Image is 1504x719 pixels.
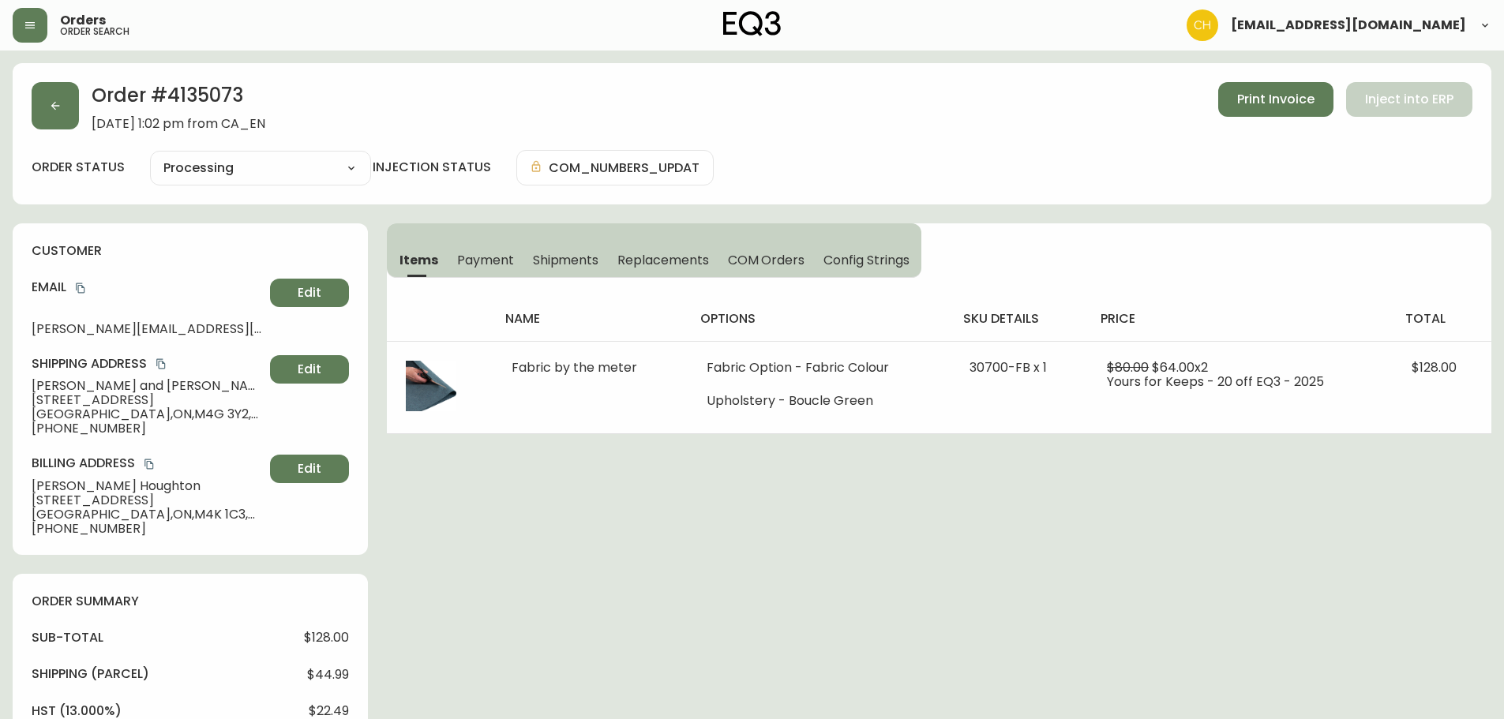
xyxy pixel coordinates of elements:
span: [PHONE_NUMBER] [32,421,264,436]
span: Print Invoice [1237,91,1315,108]
span: [GEOGRAPHIC_DATA] , ON , M4K 1C3 , CA [32,507,264,522]
h4: name [505,310,675,328]
span: $22.49 [309,704,349,718]
span: Config Strings [823,252,909,268]
span: $80.00 [1107,358,1149,376]
img: 6288462cea190ebb98a2c2f3c744dd7e [1187,9,1218,41]
button: copy [73,280,88,296]
h4: total [1405,310,1479,328]
h4: price [1101,310,1379,328]
h4: order summary [32,593,349,610]
span: [STREET_ADDRESS] [32,393,264,407]
span: $128.00 [1412,358,1457,376]
button: copy [141,456,157,472]
h4: Shipping Address [32,355,264,373]
span: [PERSON_NAME][EMAIL_ADDRESS][DOMAIN_NAME] [32,322,264,336]
span: Edit [298,460,321,477]
h2: Order # 4135073 [92,82,265,117]
span: [DATE] 1:02 pm from CA_EN [92,117,265,131]
label: order status [32,159,125,176]
span: Orders [60,14,106,27]
span: Edit [298,284,321,301]
h5: order search [60,27,129,36]
span: [PERSON_NAME] and [PERSON_NAME] Interiors CROSS ST. HEADBOARD [32,379,264,393]
span: Replacements [617,252,708,268]
span: [EMAIL_ADDRESS][DOMAIN_NAME] [1231,19,1466,32]
h4: Billing Address [32,455,264,472]
img: b6cfdfbb-adfc-41a0-9d52-fd625e3a7acb.jpg [406,361,456,411]
span: $128.00 [304,631,349,645]
img: logo [723,11,782,36]
span: [PHONE_NUMBER] [32,522,264,536]
button: copy [153,356,169,372]
h4: sub-total [32,629,103,646]
span: $44.99 [307,668,349,682]
h4: customer [32,242,349,260]
h4: Shipping ( Parcel ) [32,665,149,683]
button: Print Invoice [1218,82,1333,117]
span: [GEOGRAPHIC_DATA] , ON , M4G 3Y2 , CA [32,407,264,421]
span: Items [399,252,438,268]
span: 30700-FB x 1 [970,358,1047,376]
span: Edit [298,361,321,378]
span: Fabric by the meter [512,358,637,376]
span: Shipments [533,252,599,268]
h4: Email [32,279,264,296]
h4: injection status [373,159,491,176]
li: Fabric Option - Fabric Colour [707,361,932,375]
span: Payment [457,252,514,268]
button: Edit [270,279,349,307]
span: [PERSON_NAME] Houghton [32,479,264,493]
h4: sku details [963,310,1075,328]
span: $64.00 x 2 [1152,358,1208,376]
li: Upholstery - Boucle Green [707,394,932,408]
span: Yours for Keeps - 20 off EQ3 - 2025 [1107,373,1324,391]
span: COM Orders [728,252,805,268]
h4: options [700,310,938,328]
button: Edit [270,455,349,483]
button: Edit [270,355,349,384]
span: [STREET_ADDRESS] [32,493,264,507]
